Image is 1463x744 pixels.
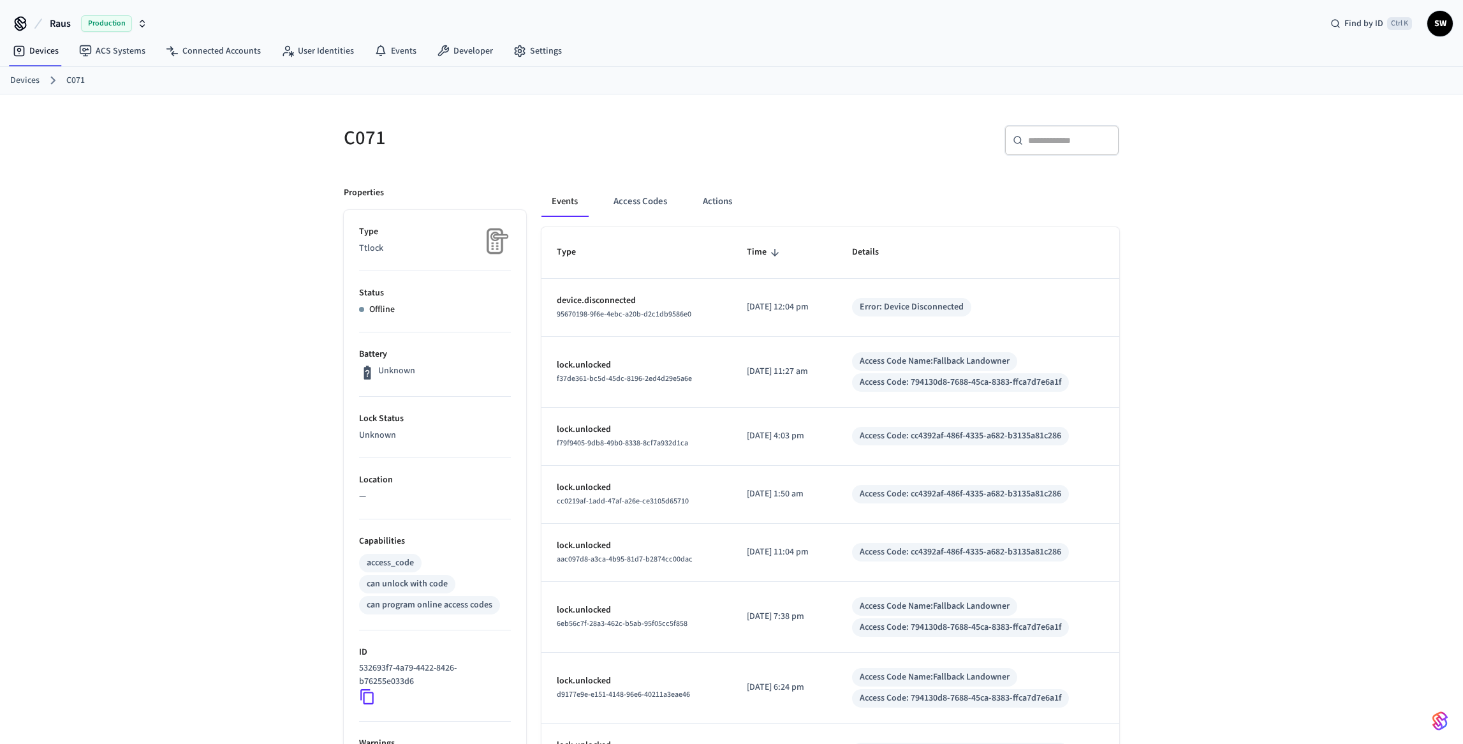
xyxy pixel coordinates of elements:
div: access_code [367,556,414,570]
a: Developer [427,40,503,63]
div: Access Code Name: Fallback Landowner [860,600,1010,613]
p: Type [359,225,511,239]
p: Properties [344,186,384,200]
span: 6eb56c7f-28a3-462c-b5ab-95f05cc5f858 [557,618,687,629]
div: can unlock with code [367,577,448,591]
div: Access Code: 794130d8-7688-45ca-8383-ffca7d7e6a1f [860,376,1061,389]
a: Events [364,40,427,63]
div: Access Code: cc4392af-486f-4335-a682-b3135a81c286 [860,429,1061,443]
p: lock.unlocked [557,539,716,553]
p: device.disconnected [557,294,716,308]
a: ACS Systems [69,40,156,63]
div: Access Code Name: Fallback Landowner [860,355,1010,368]
p: Unknown [378,364,415,378]
a: Settings [503,40,572,63]
span: Details [852,242,895,262]
div: Access Code: 794130d8-7688-45ca-8383-ffca7d7e6a1f [860,621,1061,634]
img: Placeholder Lock Image [479,225,511,257]
button: Actions [693,186,742,217]
p: [DATE] 11:27 am [747,365,821,378]
button: SW [1427,11,1453,36]
div: ant example [541,186,1119,217]
a: C071 [66,74,85,87]
span: f37de361-bc5d-45dc-8196-2ed4d29e5a6e [557,373,692,384]
span: f79f9405-9db8-49b0-8338-8cf7a932d1ca [557,438,688,449]
p: Battery [359,348,511,361]
p: [DATE] 12:04 pm [747,301,821,314]
span: d9177e9e-e151-4148-96e6-40211a3eae46 [557,689,690,700]
span: 95670198-9f6e-4ebc-a20b-d2c1db9586e0 [557,309,691,320]
div: Access Code Name: Fallback Landowner [860,671,1010,684]
div: Access Code: cc4392af-486f-4335-a682-b3135a81c286 [860,546,1061,559]
p: Ttlock [359,242,511,255]
p: Offline [369,303,395,316]
p: Lock Status [359,412,511,426]
p: — [359,490,511,503]
p: lock.unlocked [557,481,716,495]
button: Events [541,186,588,217]
p: [DATE] 7:38 pm [747,610,821,623]
p: 532693f7-4a79-4422-8426-b76255e033d6 [359,662,506,688]
span: Production [81,15,132,32]
div: Access Code: 794130d8-7688-45ca-8383-ffca7d7e6a1f [860,692,1061,705]
p: Location [359,473,511,487]
span: Type [557,242,592,262]
div: Access Code: cc4392af-486f-4335-a682-b3135a81c286 [860,487,1061,501]
a: Devices [3,40,69,63]
p: lock.unlocked [557,604,716,617]
p: lock.unlocked [557,674,716,688]
div: Error: Device Disconnected [860,301,964,314]
span: Time [747,242,783,262]
p: [DATE] 4:03 pm [747,429,821,443]
p: lock.unlocked [557,359,716,372]
p: [DATE] 11:04 pm [747,546,821,559]
a: Devices [10,74,40,87]
p: Capabilities [359,535,511,548]
img: SeamLogoGradient.69752ec5.svg [1432,711,1448,731]
p: lock.unlocked [557,423,716,436]
div: can program online access codes [367,599,492,612]
span: Find by ID [1344,17,1383,30]
span: Raus [50,16,71,31]
span: SW [1429,12,1452,35]
a: Connected Accounts [156,40,271,63]
p: Status [359,286,511,300]
span: Ctrl K [1387,17,1412,30]
p: Unknown [359,429,511,442]
h5: C071 [344,125,724,151]
p: [DATE] 1:50 am [747,487,821,501]
span: aac097d8-a3ca-4b95-81d7-b2874cc00dac [557,554,693,565]
button: Access Codes [603,186,677,217]
p: [DATE] 6:24 pm [747,681,821,694]
span: cc0219af-1add-47af-a26e-ce3105d65710 [557,496,689,507]
div: Find by IDCtrl K [1320,12,1422,35]
p: ID [359,646,511,659]
a: User Identities [271,40,364,63]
